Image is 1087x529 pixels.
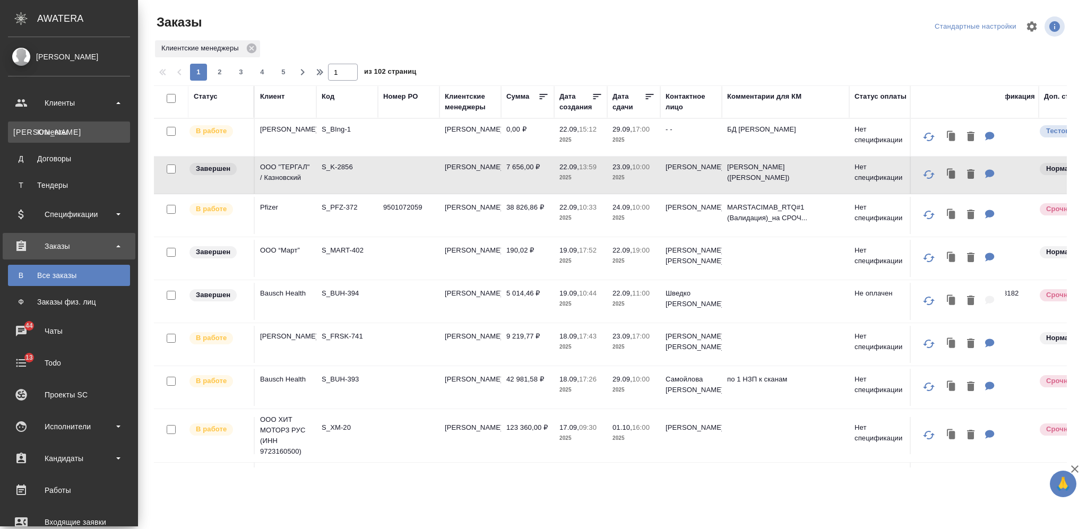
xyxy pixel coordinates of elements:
button: Удалить [962,164,980,186]
p: Завершен [196,163,230,174]
p: Bausch Health [260,374,311,385]
td: Нет спецификации [849,326,916,363]
a: ФЗаказы физ. лиц [8,291,130,313]
p: 16:00 [632,423,650,431]
button: Обновить [916,202,942,228]
div: [PERSON_NAME] [8,51,130,63]
div: Заказы физ. лиц [13,297,125,307]
p: [PERSON_NAME] ([PERSON_NAME]) [727,162,844,183]
p: ООО “Март” [260,245,311,256]
p: 22.09, [612,246,632,254]
div: Todo [8,355,130,371]
td: 123 360,00 ₽ [501,417,554,454]
div: Выставляет ПМ после принятия заказа от КМа [188,422,248,437]
button: 3 [232,64,249,81]
button: Обновить [916,245,942,271]
button: Обновить [916,124,942,150]
div: Выставляет ПМ после принятия заказа от КМа [188,202,248,216]
p: S_BUH-393 [322,374,373,385]
td: [PERSON_NAME] [439,240,501,277]
p: S_MART-402 [322,245,373,256]
button: Удалить [962,376,980,398]
td: Нет спецификации [849,119,916,156]
div: Выставляет КМ при направлении счета или после выполнения всех работ/сдачи заказа клиенту. Окончат... [188,245,248,259]
div: Выставляет КМ при направлении счета или после выполнения всех работ/сдачи заказа клиенту. Окончат... [188,162,248,176]
p: 17:26 [579,375,597,383]
div: Код [322,91,334,102]
div: Выставляет ПМ после принятия заказа от КМа [188,374,248,388]
td: 9501072059 [378,197,439,234]
div: Выставляет ПМ после принятия заказа от КМа [188,331,248,345]
button: Удалить [962,424,980,446]
td: Не оплачен [849,283,916,320]
td: [PERSON_NAME] [439,197,501,234]
p: 2025 [612,433,655,444]
span: 3 [232,67,249,77]
button: Обновить [916,374,942,400]
p: 2025 [612,135,655,145]
div: Кандидаты [8,450,130,466]
span: 44 [19,320,39,331]
p: 22.09, [612,289,632,297]
a: [PERSON_NAME]Клиенты [8,122,130,143]
button: Обновить [916,162,942,187]
p: 10:00 [632,375,650,383]
a: ДДоговоры [8,148,130,169]
p: 29.09, [612,125,632,133]
p: 2025 [612,172,655,183]
div: Контактное лицо [666,91,717,112]
div: Все заказы [13,270,125,281]
td: 9 219,77 ₽ [501,326,554,363]
div: Договоры [13,153,125,164]
p: Клиентские менеджеры [161,43,243,54]
p: S_BUH-394 [322,288,373,299]
p: Срочный [1046,204,1078,214]
p: ООО "ТЕРГАЛ" / Казновский [260,162,311,183]
div: Дата сдачи [612,91,644,112]
span: 5 [275,67,292,77]
p: 2025 [612,299,655,309]
p: 17:52 [579,246,597,254]
p: Bausch Health [260,288,311,299]
div: Клиенты [8,95,130,111]
p: 22.09, [559,163,579,171]
div: Спецификации [8,206,130,222]
p: 17.09, [559,423,579,431]
td: Самойлова [PERSON_NAME] [660,369,722,406]
p: Завершен [196,247,230,257]
p: 2025 [612,385,655,395]
p: 19.09, [559,246,579,254]
p: 10:00 [632,203,650,211]
div: Чаты [8,323,130,339]
div: Доп. статус [1044,91,1084,102]
button: Удалить [962,290,980,312]
p: Срочный [1046,290,1078,300]
button: Удалить [962,247,980,269]
button: Клонировать [942,204,962,226]
p: 2025 [559,256,602,266]
p: 2025 [612,256,655,266]
p: Pfizer [260,202,311,213]
p: 2025 [559,433,602,444]
button: 5 [275,64,292,81]
div: Выставляет ПМ после принятия заказа от КМа [188,124,248,138]
p: 2025 [559,299,602,309]
p: 17:00 [632,332,650,340]
button: Обновить [916,422,942,448]
div: Клиентские менеджеры [155,40,260,57]
div: Клиенты [13,127,125,137]
p: 19:00 [632,246,650,254]
td: Нет спецификации [849,369,916,406]
p: ООО ХИТ МОТОРЗ РУС (ИНН 9723160500) [260,414,311,457]
p: 10:44 [579,289,597,297]
button: Для КМ: MARSTACIMAB_RTQ#1 (Валидация)_на СРОЧНЫЙ перевод [980,204,1000,226]
p: 11:00 [632,289,650,297]
td: Нет спецификации [849,463,916,500]
span: Заказы [154,14,202,31]
td: Нет спецификации [849,197,916,234]
button: Для КМ: БД Анна Переверзева [980,126,1000,148]
p: 2025 [612,213,655,223]
td: СЗЦБ-015230 [378,463,439,500]
p: 01.10, [612,423,632,431]
p: БД [PERSON_NAME] [727,124,844,135]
